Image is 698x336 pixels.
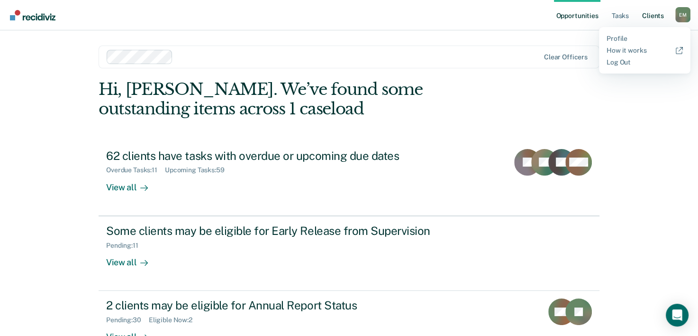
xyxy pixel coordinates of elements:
a: 62 clients have tasks with overdue or upcoming due datesOverdue Tasks:11Upcoming Tasks:59View all [99,141,599,216]
div: Clear officers [544,53,588,61]
button: Profile dropdown button [675,7,690,22]
a: How it works [607,47,683,55]
div: Overdue Tasks : 11 [106,166,165,174]
div: View all [106,249,159,268]
a: Some clients may be eligible for Early Release from SupervisionPending:11View all [99,216,599,291]
div: Pending : 30 [106,316,149,324]
div: Open Intercom Messenger [666,304,689,327]
div: View all [106,174,159,193]
div: E M [675,7,690,22]
div: Pending : 11 [106,242,146,250]
div: Upcoming Tasks : 59 [165,166,232,174]
img: Recidiviz [10,10,55,20]
a: Profile [607,35,683,43]
div: Some clients may be eligible for Early Release from Supervision [106,224,439,238]
div: Hi, [PERSON_NAME]. We’ve found some outstanding items across 1 caseload [99,80,499,119]
div: 62 clients have tasks with overdue or upcoming due dates [106,149,439,163]
a: Log Out [607,58,683,66]
div: Eligible Now : 2 [149,316,200,324]
div: 2 clients may be eligible for Annual Report Status [106,299,439,312]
